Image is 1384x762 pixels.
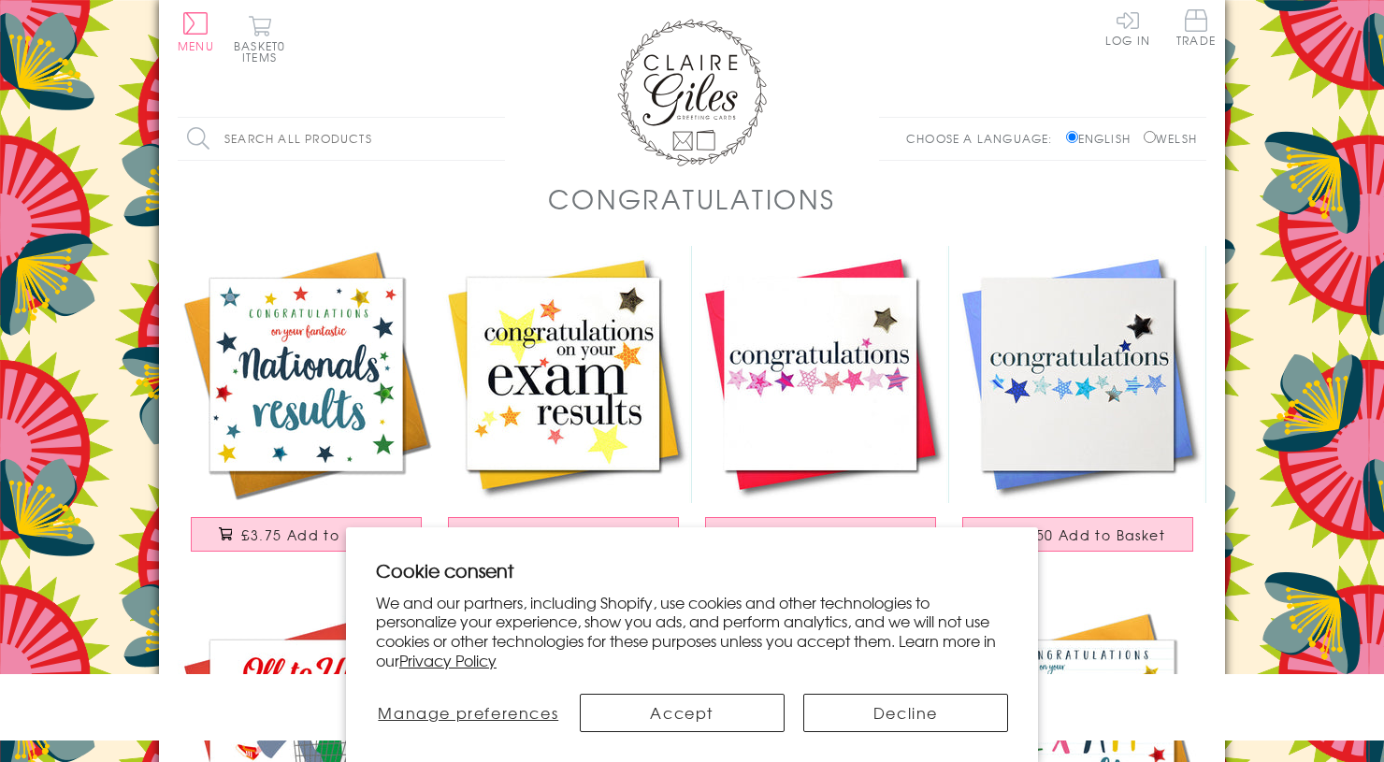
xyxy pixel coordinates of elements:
[376,557,1008,583] h2: Cookie consent
[949,246,1206,503] img: Congratulations Card, Blue Stars, Embellished with a padded star
[617,19,767,166] img: Claire Giles Greetings Cards
[435,246,692,570] a: Congratulations Card, exam results, Embellished with a padded star £3.50 Add to Basket
[692,246,949,503] img: Congratulations Card, Pink Stars, Embellished with a padded star
[448,517,680,552] button: £3.50 Add to Basket
[486,118,505,160] input: Search
[178,37,214,54] span: Menu
[1144,130,1197,147] label: Welsh
[1176,9,1216,50] a: Trade
[1144,131,1156,143] input: Welsh
[580,694,785,732] button: Accept
[692,246,949,570] a: Congratulations Card, Pink Stars, Embellished with a padded star £3.50 Add to Basket
[376,694,561,732] button: Manage preferences
[376,593,1008,670] p: We and our partners, including Shopify, use cookies and other technologies to personalize your ex...
[548,180,835,218] h1: Congratulations
[399,649,497,671] a: Privacy Policy
[378,701,558,724] span: Manage preferences
[705,517,937,552] button: £3.50 Add to Basket
[1013,525,1165,544] span: £3.50 Add to Basket
[498,525,651,544] span: £3.50 Add to Basket
[242,37,285,65] span: 0 items
[1066,130,1140,147] label: English
[178,118,505,160] input: Search all products
[1105,9,1150,46] a: Log In
[1066,131,1078,143] input: English
[234,15,285,63] button: Basket0 items
[435,246,692,503] img: Congratulations Card, exam results, Embellished with a padded star
[178,12,214,51] button: Menu
[949,246,1206,570] a: Congratulations Card, Blue Stars, Embellished with a padded star £3.50 Add to Basket
[191,517,423,552] button: £3.75 Add to Basket
[178,246,435,570] a: Congratulations National Exam Results Card, Star, Embellished with pompoms £3.75 Add to Basket
[178,246,435,503] img: Congratulations National Exam Results Card, Star, Embellished with pompoms
[803,694,1008,732] button: Decline
[241,525,394,544] span: £3.75 Add to Basket
[906,130,1062,147] p: Choose a language:
[962,517,1194,552] button: £3.50 Add to Basket
[1176,9,1216,46] span: Trade
[756,525,908,544] span: £3.50 Add to Basket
